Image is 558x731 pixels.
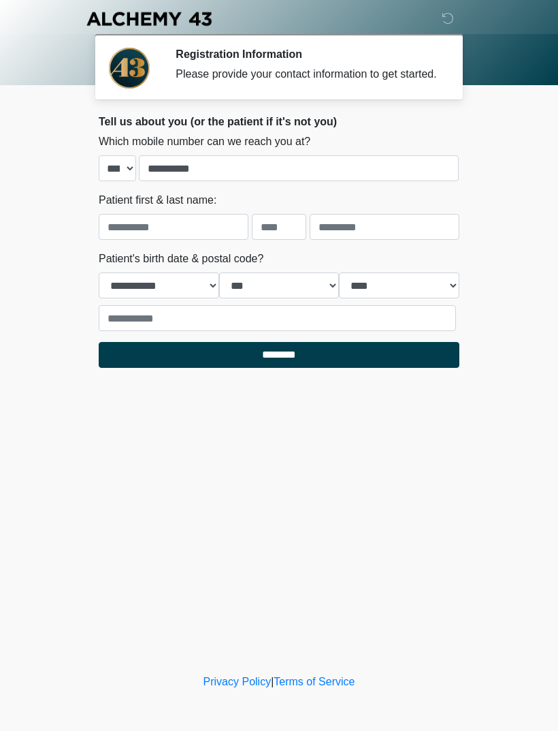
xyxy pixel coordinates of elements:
[203,676,272,687] a: Privacy Policy
[99,134,310,150] label: Which mobile number can we reach you at?
[274,676,355,687] a: Terms of Service
[99,192,216,208] label: Patient first & last name:
[271,676,274,687] a: |
[176,48,439,61] h2: Registration Information
[99,115,459,128] h2: Tell us about you (or the patient if it's not you)
[109,48,150,89] img: Agent Avatar
[85,10,213,27] img: Alchemy 43 Logo
[176,66,439,82] div: Please provide your contact information to get started.
[99,251,263,267] label: Patient's birth date & postal code?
